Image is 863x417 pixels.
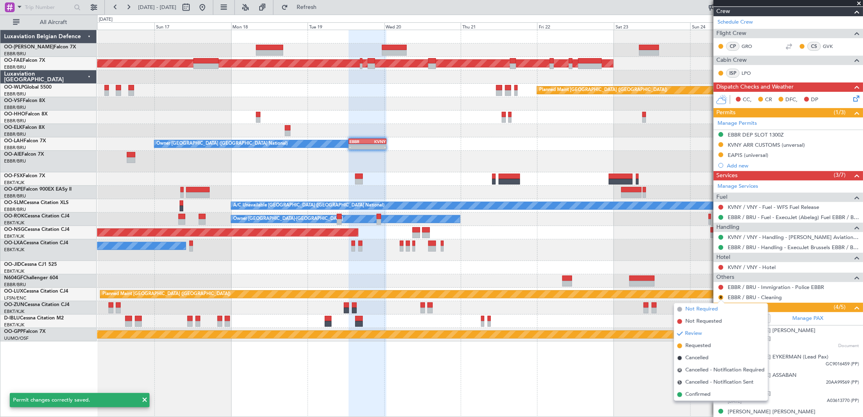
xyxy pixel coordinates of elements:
span: (1/3) [834,108,846,117]
div: Fri 22 [537,22,614,30]
a: EBKT/KJK [4,247,24,253]
span: 20AA99569 (PP) [826,379,859,386]
a: EBBR/BRU [4,193,26,199]
button: R [718,295,723,300]
span: DFC, [785,96,798,104]
span: Refresh [290,4,324,10]
div: Sun 17 [154,22,231,30]
a: OO-VSFFalcon 8X [4,98,45,103]
span: All Aircraft [21,20,86,25]
span: OO-ROK [4,214,24,219]
div: - [349,144,367,149]
a: EBBR/BRU [4,104,26,111]
button: All Aircraft [9,16,88,29]
a: OO-HHOFalcon 8X [4,112,48,117]
span: OO-ELK [4,125,22,130]
span: N604GF [4,276,23,280]
a: D-IBLUCessna Citation M2 [4,316,64,321]
div: Planned Maint [GEOGRAPHIC_DATA] ([GEOGRAPHIC_DATA]) [102,288,230,300]
a: GVK [823,43,841,50]
a: OO-JIDCessna CJ1 525 [4,262,57,267]
a: EBKT/KJK [4,180,24,186]
span: Crew [716,7,730,16]
a: OO-LUXCessna Citation CJ4 [4,289,68,294]
span: [DATE] - [DATE] [138,4,176,11]
div: EBBR [349,139,367,144]
div: Sun 24 [690,22,767,30]
a: EBBR / BRU - Fuel - ExecuJet (Abelag) Fuel EBBR / BRU [728,214,859,221]
a: OO-NSGCessna Citation CJ4 [4,227,69,232]
span: OO-FAE [4,58,23,63]
a: KVNY / VNY - Hotel [728,264,776,271]
a: OO-WLPGlobal 5500 [4,85,52,90]
span: S [677,380,682,385]
a: EBKT/KJK [4,220,24,226]
a: EBBR/BRU [4,64,26,70]
a: Manage Services [718,182,758,191]
button: Refresh [278,1,326,14]
a: OO-SLMCessna Citation XLS [4,200,69,205]
a: EBBR/BRU [4,145,26,151]
div: [PERSON_NAME] EYKERMAN (Lead Pax) [728,353,828,361]
a: EBBR/BRU [4,91,26,97]
span: Confirmed [685,391,711,399]
div: Permit changes correctly saved. [13,396,137,404]
a: OO-FAEFalcon 7X [4,58,45,63]
span: Dispatch Checks and Weather [716,83,794,92]
div: CS [807,42,821,51]
span: (3/7) [834,171,846,179]
a: OO-LXACessna Citation CJ4 [4,241,68,245]
span: CC, [743,96,752,104]
div: [PERSON_NAME] [PERSON_NAME] [728,408,815,416]
span: Cancelled [685,354,709,362]
span: Services [716,171,737,180]
div: Thu 21 [461,22,537,30]
a: EBBR/BRU [4,118,26,124]
span: D-IBLU [4,316,20,321]
a: OO-LAHFalcon 7X [4,139,46,143]
span: Cancelled - Notification Sent [685,378,754,387]
div: A/C Unavailable [GEOGRAPHIC_DATA] ([GEOGRAPHIC_DATA] National) [233,200,384,212]
span: OO-WLP [4,85,24,90]
span: Not Required [685,305,718,313]
a: EBKT/KJK [4,308,24,315]
a: Schedule Crew [718,18,753,26]
span: A03613770 (PP) [827,397,859,404]
span: Pax [716,303,725,312]
span: OO-GPP [4,329,23,334]
a: EBBR/BRU [4,131,26,137]
span: Flight Crew [716,29,746,38]
a: EBBR / BRU - Immigration - Police EBBR [728,284,824,291]
span: OO-ZUN [4,302,24,307]
a: EBKT/KJK [4,268,24,274]
a: OO-[PERSON_NAME]Falcon 7X [4,45,76,50]
div: EAPIS (universal) [728,152,768,159]
span: OO-SLM [4,200,24,205]
div: [DATE] [99,16,113,23]
span: OO-LUX [4,289,23,294]
span: OO-[PERSON_NAME] [4,45,54,50]
div: KVNY [368,139,386,144]
div: Add new [727,162,859,169]
span: Document [838,343,859,350]
span: R [677,368,682,373]
div: Owner [GEOGRAPHIC_DATA] ([GEOGRAPHIC_DATA] National) [156,138,288,150]
div: [PERSON_NAME] [PERSON_NAME] [PERSON_NAME] [728,327,859,343]
div: Mon 18 [231,22,308,30]
a: Manage PAX [792,315,823,323]
span: OO-LXA [4,241,23,245]
a: OO-ELKFalcon 8X [4,125,45,130]
a: EBBR/BRU [4,158,26,164]
span: Others [716,273,734,282]
a: GRO [742,43,760,50]
span: OO-GPE [4,187,23,192]
span: Review [685,330,702,338]
span: OO-VSF [4,98,23,103]
input: Trip Number [25,1,72,13]
div: Sat 23 [614,22,690,30]
span: Cabin Crew [716,56,747,65]
span: Hotel [716,253,730,262]
a: Manage Permits [718,119,757,128]
div: CP [726,42,739,51]
a: EBBR / BRU - Cleaning [728,294,782,301]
